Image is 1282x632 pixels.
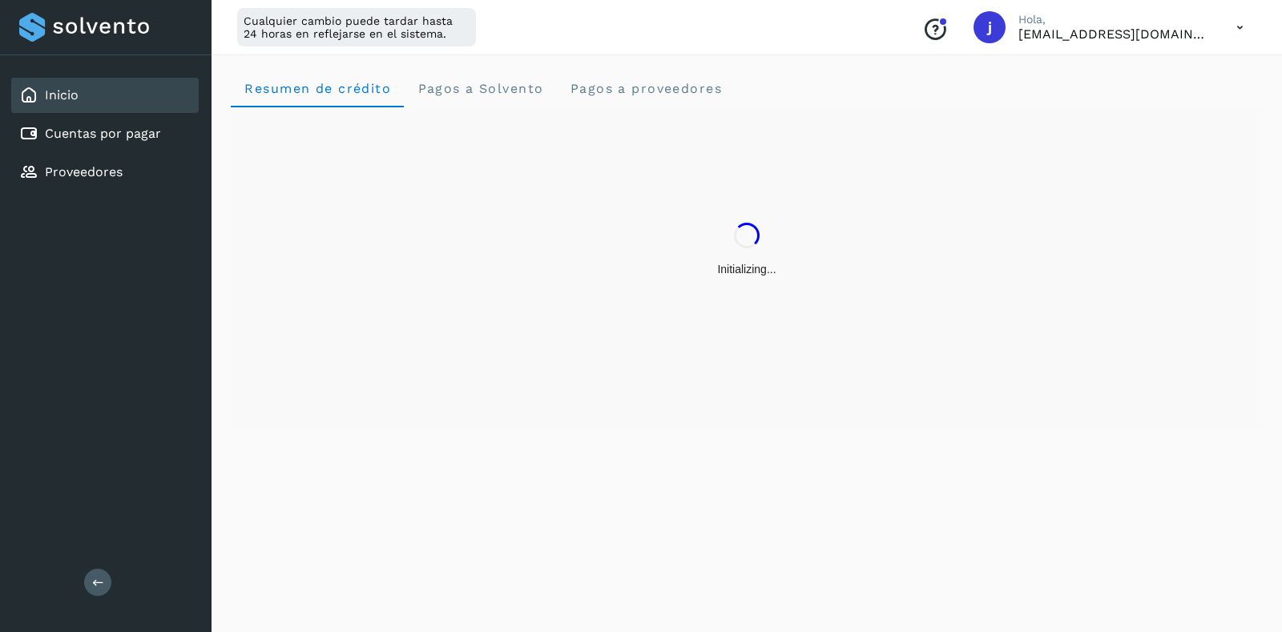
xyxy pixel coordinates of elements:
[417,81,543,96] span: Pagos a Solvento
[45,164,123,179] a: Proveedores
[1018,13,1211,26] p: Hola,
[45,126,161,141] a: Cuentas por pagar
[11,116,199,151] div: Cuentas por pagar
[244,81,391,96] span: Resumen de crédito
[569,81,722,96] span: Pagos a proveedores
[45,87,79,103] a: Inicio
[1018,26,1211,42] p: jrodriguez@kalapata.co
[11,78,199,113] div: Inicio
[11,155,199,190] div: Proveedores
[237,8,476,46] div: Cualquier cambio puede tardar hasta 24 horas en reflejarse en el sistema.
